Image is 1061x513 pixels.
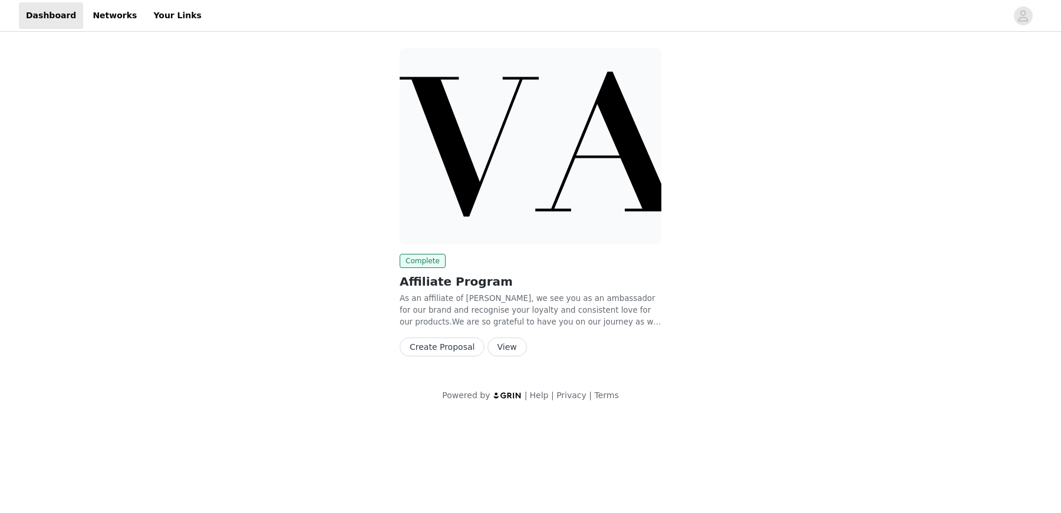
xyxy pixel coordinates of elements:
[400,294,655,326] span: As an affiliate of [PERSON_NAME], we see you as an ambassador for our brand and recognise your lo...
[530,390,549,400] a: Help
[556,390,586,400] a: Privacy
[493,392,522,399] img: logo
[400,254,446,268] span: Complete
[589,390,592,400] span: |
[85,2,144,29] a: Networks
[400,273,661,290] h2: Affiliate Program
[442,390,490,400] span: Powered by
[400,337,485,356] button: Create Proposal
[1017,6,1029,25] div: avatar
[551,390,554,400] span: |
[19,2,83,29] a: Dashboard
[487,337,527,356] button: View
[146,2,209,29] a: Your Links
[400,48,661,244] img: LOVALL
[400,317,661,350] span: We are so grateful to have you on our journey as we become to go-to brand from leggings, denim & ...
[525,390,528,400] span: |
[594,390,618,400] a: Terms
[487,343,527,352] a: View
